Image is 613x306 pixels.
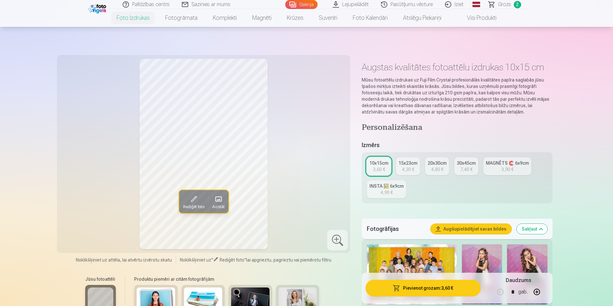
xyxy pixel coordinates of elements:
[345,9,395,27] a: Foto kalendāri
[109,9,157,27] a: Foto izdrukas
[183,204,204,209] span: Rediģēt foto
[369,160,388,166] div: 10x15cm
[483,157,531,175] a: MAGNĒTS 🧲 6x9cm3,90 €
[85,276,116,282] h6: Jūsu fotoattēli
[132,276,322,282] h6: Produktu piemēri ar citām fotogrāfijām
[180,257,211,263] span: Noklikšķiniet uz
[212,204,224,209] span: Aizstāt
[367,180,406,198] a: INSTA 🖼️ 6x9cm4,90 €
[396,157,420,175] a: 15x23cm4,30 €
[88,3,108,13] img: /fa1
[449,9,504,27] a: Visi produkti
[362,141,552,150] h5: Izmērs
[246,257,331,263] span: lai apgrieztu, pagrieztu vai piemērotu filtru
[506,277,531,284] h5: Daudzums
[362,123,552,133] h4: Personalizēšana
[514,1,521,8] span: 2
[311,9,345,27] a: Suvenīri
[428,160,447,166] div: 20x30cm
[245,9,279,27] a: Magnēti
[205,9,245,27] a: Komplekti
[460,166,472,173] div: 7,40 €
[486,160,529,166] div: MAGNĒTS 🧲 6x9cm
[454,157,478,175] a: 30x45cm7,40 €
[208,190,228,213] button: Aizstāt
[369,183,404,189] div: INSTA 🖼️ 6x9cm
[373,166,385,173] div: 3,60 €
[498,1,511,8] span: Grozs
[431,224,512,234] button: Augšupielādējiet savas bildes
[220,257,244,263] span: Rediģēt foto
[425,157,449,175] a: 20x30cm4,80 €
[362,61,552,73] h1: Augstas kvalitātes fotoattēlu izdrukas 10x15 cm
[211,257,213,263] span: "
[244,257,246,263] span: "
[501,166,513,173] div: 3,90 €
[367,157,391,175] a: 10x15cm3,60 €
[517,224,547,234] button: Sakļaut
[399,160,417,166] div: 15x23cm
[431,166,443,173] div: 4,80 €
[518,284,528,300] div: gab.
[402,166,414,173] div: 4,30 €
[76,257,172,263] span: Noklikšķiniet uz attēla, lai atvērtu izvērstu skatu
[279,9,311,27] a: Krūzes
[157,9,205,27] a: Fotogrāmata
[367,224,425,233] h5: Fotogrāfijas
[457,160,476,166] div: 30x45cm
[366,280,480,296] button: Pievienot grozam:3,60 €
[395,9,449,27] a: Atslēgu piekariņi
[179,190,208,213] button: Rediģēt foto
[362,77,552,115] p: Mūsu fotoattēlu izdrukas uz Fuji Film Crystal profesionālās kvalitātes papīra saglabās jūsu īpašo...
[381,189,393,196] div: 4,90 €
